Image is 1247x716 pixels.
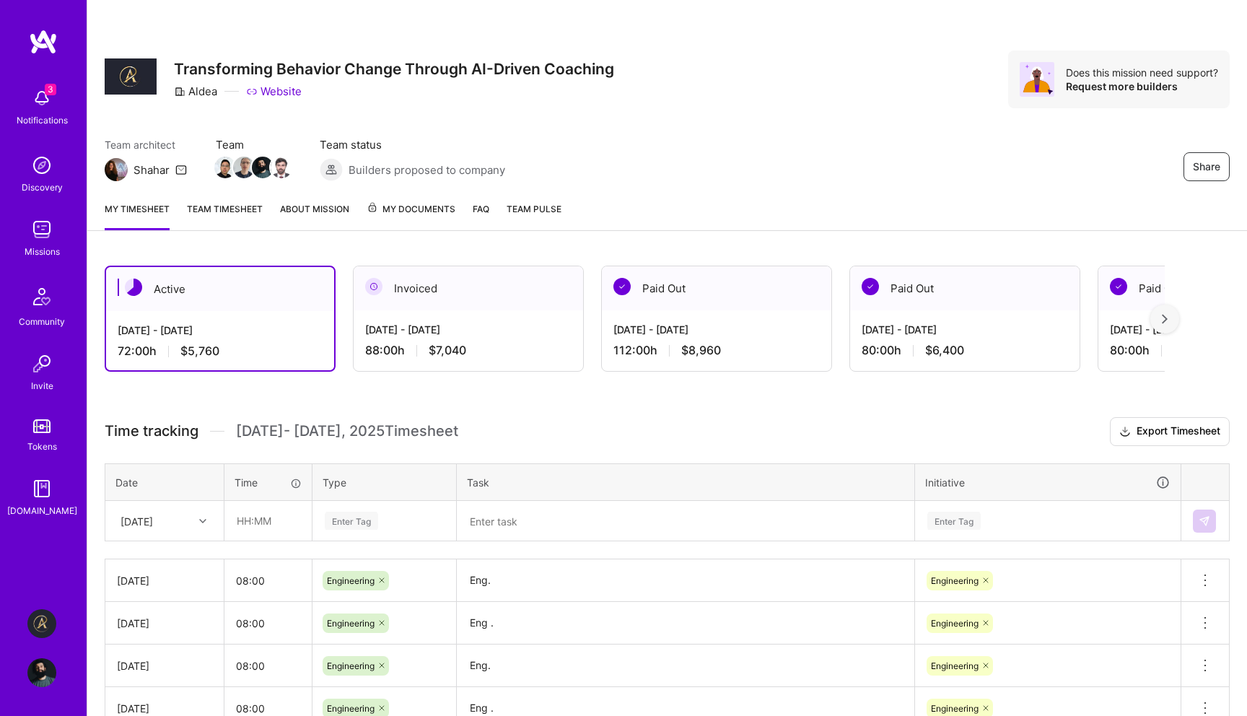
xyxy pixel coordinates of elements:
[174,86,185,97] i: icon CompanyGray
[931,660,979,671] span: Engineering
[27,439,57,454] div: Tokens
[927,510,981,532] div: Enter Tag
[862,343,1068,358] div: 80:00 h
[224,562,312,600] input: HH:MM
[105,137,187,152] span: Team architect
[22,180,63,195] div: Discovery
[246,84,302,99] a: Website
[224,604,312,642] input: HH:MM
[236,422,458,440] span: [DATE] - [DATE] , 2025 Timesheet
[271,157,292,178] img: Team Member Avatar
[199,518,206,525] i: icon Chevron
[327,575,375,586] span: Engineering
[850,266,1080,310] div: Paid Out
[327,618,375,629] span: Engineering
[613,322,820,337] div: [DATE] - [DATE]
[224,647,312,685] input: HH:MM
[458,561,913,601] textarea: Eng.
[105,463,224,501] th: Date
[1020,62,1054,97] img: Avatar
[235,475,302,490] div: Time
[253,155,272,180] a: Team Member Avatar
[602,266,831,310] div: Paid Out
[931,618,979,629] span: Engineering
[252,157,274,178] img: Team Member Avatar
[33,419,51,433] img: tokens
[272,155,291,180] a: Team Member Avatar
[17,113,68,128] div: Notifications
[365,278,382,295] img: Invoiced
[7,503,77,518] div: [DOMAIN_NAME]
[180,344,219,359] span: $5,760
[458,603,913,643] textarea: Eng .
[233,157,255,178] img: Team Member Avatar
[1193,160,1220,174] span: Share
[25,244,60,259] div: Missions
[613,278,631,295] img: Paid Out
[27,151,56,180] img: discovery
[1183,152,1230,181] button: Share
[214,157,236,178] img: Team Member Avatar
[175,164,187,175] i: icon Mail
[117,616,212,631] div: [DATE]
[117,701,212,716] div: [DATE]
[365,343,572,358] div: 88:00 h
[325,510,378,532] div: Enter Tag
[613,343,820,358] div: 112:00 h
[1199,515,1210,527] img: Submit
[24,609,60,638] a: Aldea: Transforming Behavior Change Through AI-Driven Coaching
[225,502,311,540] input: HH:MM
[365,322,572,337] div: [DATE] - [DATE]
[27,84,56,113] img: bell
[27,609,56,638] img: Aldea: Transforming Behavior Change Through AI-Driven Coaching
[862,322,1068,337] div: [DATE] - [DATE]
[216,137,291,152] span: Team
[45,84,56,95] span: 3
[216,155,235,180] a: Team Member Avatar
[27,474,56,503] img: guide book
[354,266,583,310] div: Invoiced
[118,323,323,338] div: [DATE] - [DATE]
[320,158,343,181] img: Builders proposed to company
[349,162,505,178] span: Builders proposed to company
[24,658,60,687] a: User Avatar
[457,463,915,501] th: Task
[174,60,614,78] h3: Transforming Behavior Change Through AI-Driven Coaching
[507,201,561,230] a: Team Pulse
[862,278,879,295] img: Paid Out
[931,703,979,714] span: Engineering
[1110,417,1230,446] button: Export Timesheet
[187,201,263,230] a: Team timesheet
[117,573,212,588] div: [DATE]
[507,204,561,214] span: Team Pulse
[25,279,59,314] img: Community
[327,660,375,671] span: Engineering
[327,703,375,714] span: Engineering
[125,279,142,296] img: Active
[931,575,979,586] span: Engineering
[19,314,65,329] div: Community
[1110,278,1127,295] img: Paid Out
[235,155,253,180] a: Team Member Avatar
[925,474,1171,491] div: Initiative
[117,658,212,673] div: [DATE]
[312,463,457,501] th: Type
[31,378,53,393] div: Invite
[681,343,721,358] span: $8,960
[367,201,455,217] span: My Documents
[925,343,964,358] span: $6,400
[106,267,334,311] div: Active
[118,344,323,359] div: 72:00 h
[1066,79,1218,93] div: Request more builders
[121,513,153,528] div: [DATE]
[27,658,56,687] img: User Avatar
[458,646,913,686] textarea: Eng.
[473,201,489,230] a: FAQ
[320,137,505,152] span: Team status
[367,201,455,230] a: My Documents
[1066,66,1218,79] div: Does this mission need support?
[105,158,128,181] img: Team Architect
[1119,424,1131,440] i: icon Download
[280,201,349,230] a: About Mission
[27,215,56,244] img: teamwork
